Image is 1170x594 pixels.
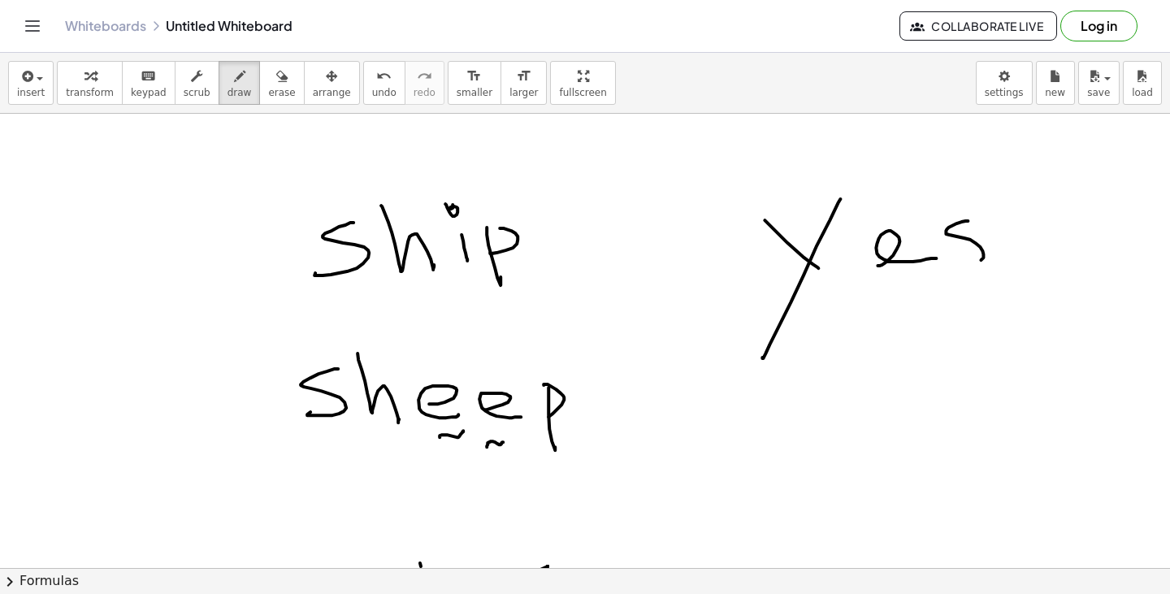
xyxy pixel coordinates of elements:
button: undoundo [363,61,405,105]
button: settings [976,61,1033,105]
button: arrange [304,61,360,105]
i: format_size [466,67,482,86]
button: save [1078,61,1120,105]
a: Whiteboards [65,18,146,34]
button: scrub [175,61,219,105]
span: draw [227,87,252,98]
span: transform [66,87,114,98]
span: settings [985,87,1024,98]
button: fullscreen [550,61,615,105]
button: transform [57,61,123,105]
span: Collaborate Live [913,19,1043,33]
span: keypad [131,87,167,98]
button: keyboardkeypad [122,61,175,105]
button: format_sizesmaller [448,61,501,105]
i: format_size [516,67,531,86]
span: insert [17,87,45,98]
span: arrange [313,87,351,98]
button: Log in [1060,11,1137,41]
span: new [1045,87,1065,98]
button: Collaborate Live [899,11,1057,41]
button: format_sizelarger [500,61,547,105]
span: undo [372,87,396,98]
button: Toggle navigation [19,13,45,39]
span: smaller [457,87,492,98]
span: fullscreen [559,87,606,98]
span: scrub [184,87,210,98]
button: insert [8,61,54,105]
span: larger [509,87,538,98]
span: redo [414,87,435,98]
span: erase [268,87,295,98]
span: save [1087,87,1110,98]
i: redo [417,67,432,86]
button: load [1123,61,1162,105]
button: redoredo [405,61,444,105]
button: new [1036,61,1075,105]
button: draw [219,61,261,105]
button: erase [259,61,304,105]
span: load [1132,87,1153,98]
i: keyboard [141,67,156,86]
i: undo [376,67,392,86]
